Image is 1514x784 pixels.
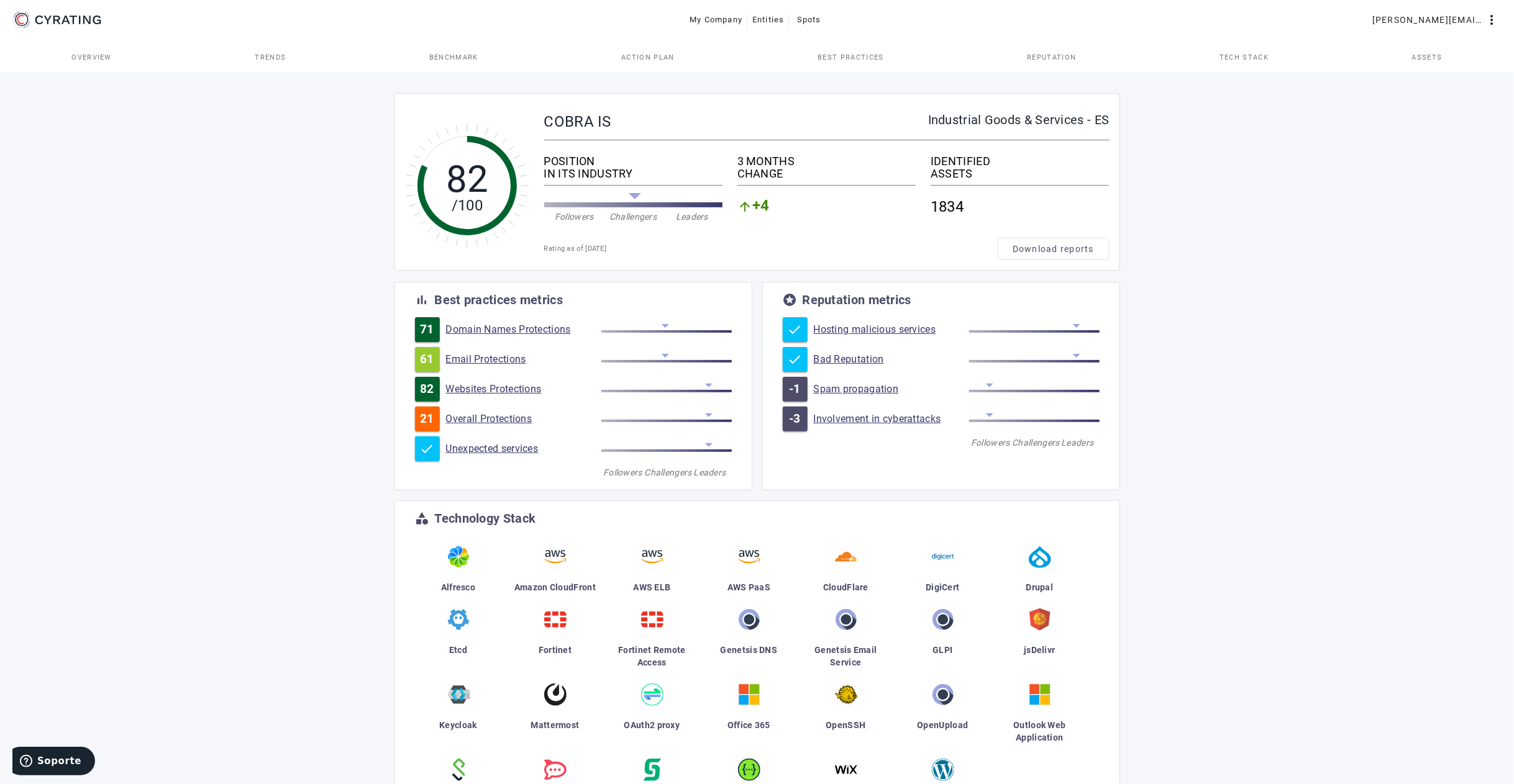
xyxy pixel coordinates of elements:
[688,466,732,479] div: Leaders
[446,323,601,336] a: Domain Names Protections
[446,383,601,395] a: Websites Protections
[727,582,770,592] span: AWS PaaS
[420,353,434,366] span: 61
[706,541,793,603] a: AWS PaaS
[789,9,829,31] button: Spots
[604,210,663,223] div: Challengers
[918,720,969,730] span: OpenUpload
[633,582,670,592] span: AWS ELB
[928,114,1110,126] div: Industrial Goods & Services - ES
[449,645,467,655] span: Etcd
[996,603,1083,678] a: jsDelivr
[446,353,601,366] a: Email Protections
[512,541,599,603] a: Amazon CloudFront
[727,720,770,730] span: Office 365
[788,322,803,337] mat-icon: check
[514,582,596,592] span: Amazon CloudFront
[803,541,890,603] a: CloudFlare
[512,603,599,678] a: Fortinet
[624,720,680,730] span: OAuth2 proxy
[737,199,752,214] mat-icon: arrow_upward
[420,323,434,336] span: 71
[752,10,784,30] span: Entities
[706,603,793,678] a: Genetsis DNS
[789,383,801,395] span: -1
[685,9,748,31] button: My Company
[996,541,1083,603] a: Drupal
[1484,12,1499,27] mat-icon: more_vert
[601,466,645,479] div: Followers
[1013,243,1094,255] span: Download reports
[544,243,998,255] div: Rating as of [DATE]
[645,466,688,479] div: Challengers
[706,678,793,754] a: Office 365
[1056,436,1100,449] div: Leaders
[933,645,952,655] span: GLPI
[531,720,580,730] span: Mattermost
[803,294,911,306] div: Reputation metrics
[451,197,482,214] tspan: /100
[1367,9,1504,31] button: [PERSON_NAME][EMAIL_ADDRESS][PERSON_NAME][DOMAIN_NAME]
[415,541,502,603] a: Alfresco
[1412,54,1443,61] span: Assets
[512,678,599,754] a: Mattermost
[931,191,1109,223] div: 1834
[415,603,502,678] a: Etcd
[415,511,430,526] mat-icon: category
[826,720,865,730] span: OpenSSH
[446,443,601,455] a: Unexpected services
[814,413,969,425] a: Involvement in cyberattacks
[783,292,798,307] mat-icon: stars
[803,603,890,678] a: Genetsis Email Service
[998,238,1110,260] button: Download reports
[1026,582,1054,592] span: Drupal
[441,582,475,592] span: Alfresco
[818,54,883,61] span: Best practices
[435,512,536,525] div: Technology Stack
[721,645,778,655] span: Genetsis DNS
[446,413,601,425] a: Overall Protections
[737,155,916,168] div: 3 MONTHS
[803,678,890,754] a: OpenSSH
[435,294,563,306] div: Best practices metrics
[621,54,675,61] span: Action Plan
[415,292,430,307] mat-icon: bar_chart
[545,210,604,223] div: Followers
[439,720,477,730] span: Keycloak
[747,9,789,31] button: Entities
[931,155,1109,168] div: IDENTIFIED
[737,168,916,180] div: CHANGE
[12,747,95,778] iframe: Abre un widget desde donde se puede obtener más información
[1013,436,1056,449] div: Challengers
[900,541,987,603] a: DigiCert
[1013,720,1065,742] span: Outlook Web Application
[609,541,696,603] a: AWS ELB
[429,54,478,61] span: Benchmark
[900,603,987,678] a: GLPI
[690,10,743,30] span: My Company
[71,54,112,61] span: Overview
[544,114,928,130] div: COBRA IS
[797,10,821,30] span: Spots
[1024,645,1055,655] span: jsDelivr
[544,155,723,168] div: POSITION
[814,323,969,336] a: Hosting malicious services
[35,16,101,24] g: CYRATING
[814,383,969,395] a: Spam propagation
[445,157,488,201] tspan: 82
[420,413,434,425] span: 21
[814,353,969,366] a: Bad Reputation
[539,645,572,655] span: Fortinet
[1220,54,1269,61] span: Tech Stack
[609,603,696,678] a: Fortinet Remote Access
[752,199,770,214] span: +4
[255,54,286,61] span: Trends
[823,582,869,592] span: CloudFlare
[618,645,686,667] span: Fortinet Remote Access
[420,441,435,456] mat-icon: check
[609,678,696,754] a: OAuth2 proxy
[931,168,1109,180] div: ASSETS
[415,678,502,754] a: Keycloak
[1027,54,1076,61] span: Reputation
